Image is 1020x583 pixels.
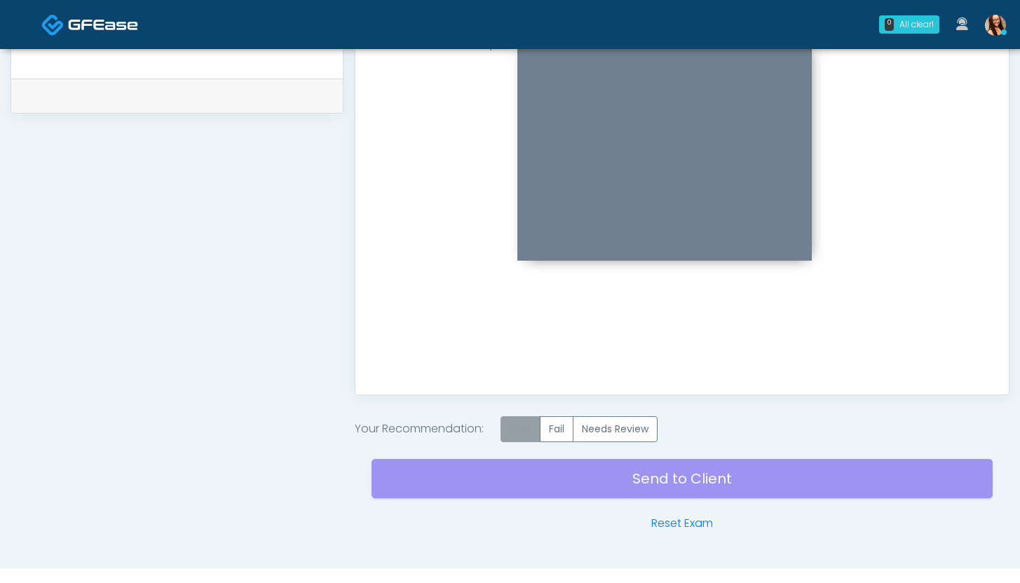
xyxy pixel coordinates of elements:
[985,15,1006,36] img: Alexis Foster-Horton
[41,1,138,47] a: Docovia
[885,18,894,31] div: 0
[899,18,934,31] div: All clear!
[573,416,658,442] label: Needs Review
[68,18,138,32] img: Docovia
[501,416,540,442] label: Pass
[540,416,573,442] label: Fail
[41,13,64,36] img: Docovia
[651,515,713,532] a: Reset Exam
[11,6,53,48] button: Open LiveChat chat widget
[871,10,948,39] a: 0 All clear!
[355,416,1009,442] div: Your Recommendation:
